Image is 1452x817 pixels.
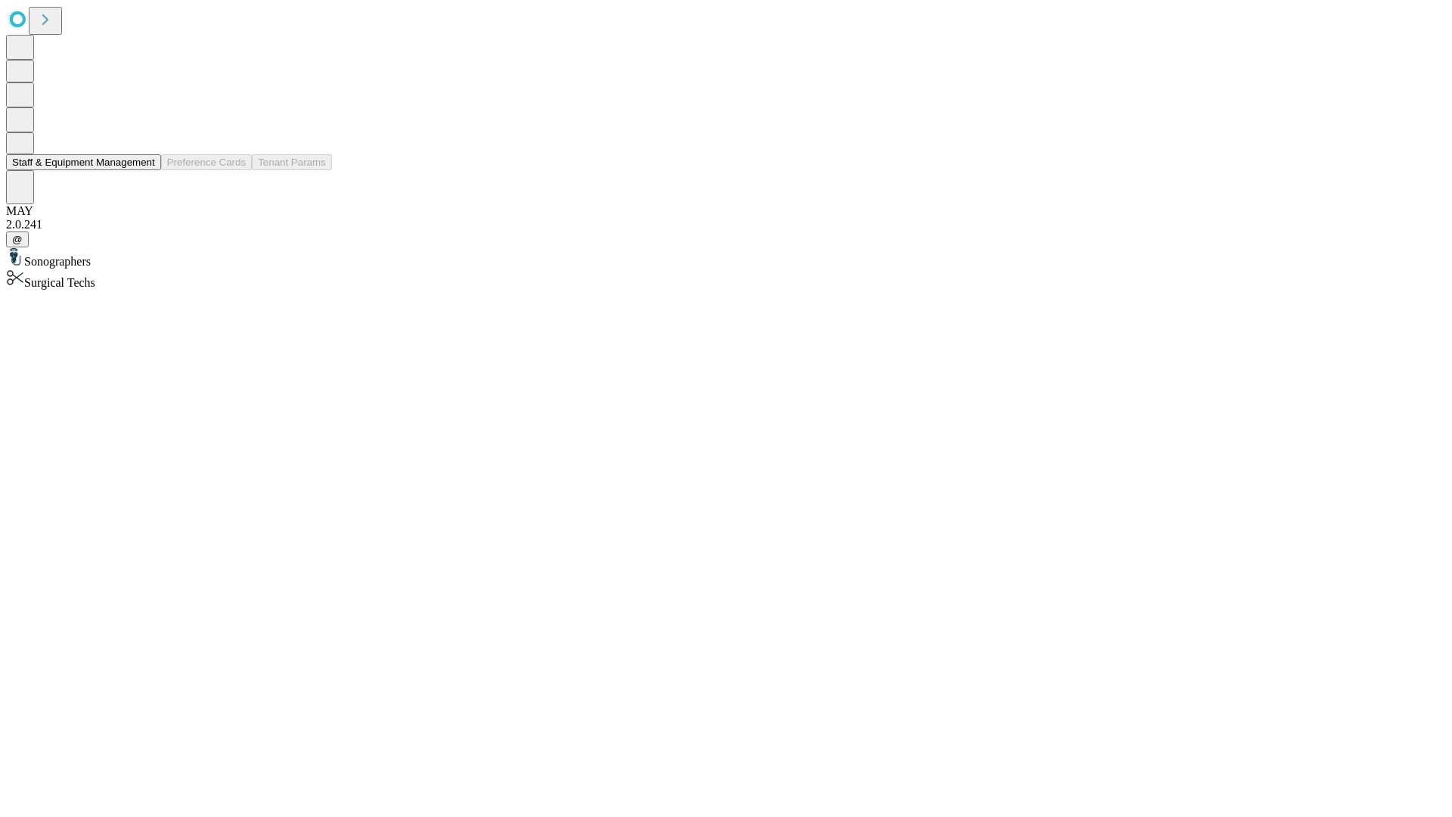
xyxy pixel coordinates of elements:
[6,204,1446,218] div: MAY
[6,154,161,170] button: Staff & Equipment Management
[12,234,23,245] span: @
[6,247,1446,269] div: Sonographers
[6,269,1446,290] div: Surgical Techs
[6,231,29,247] button: @
[161,154,252,170] button: Preference Cards
[252,154,332,170] button: Tenant Params
[6,218,1446,231] div: 2.0.241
